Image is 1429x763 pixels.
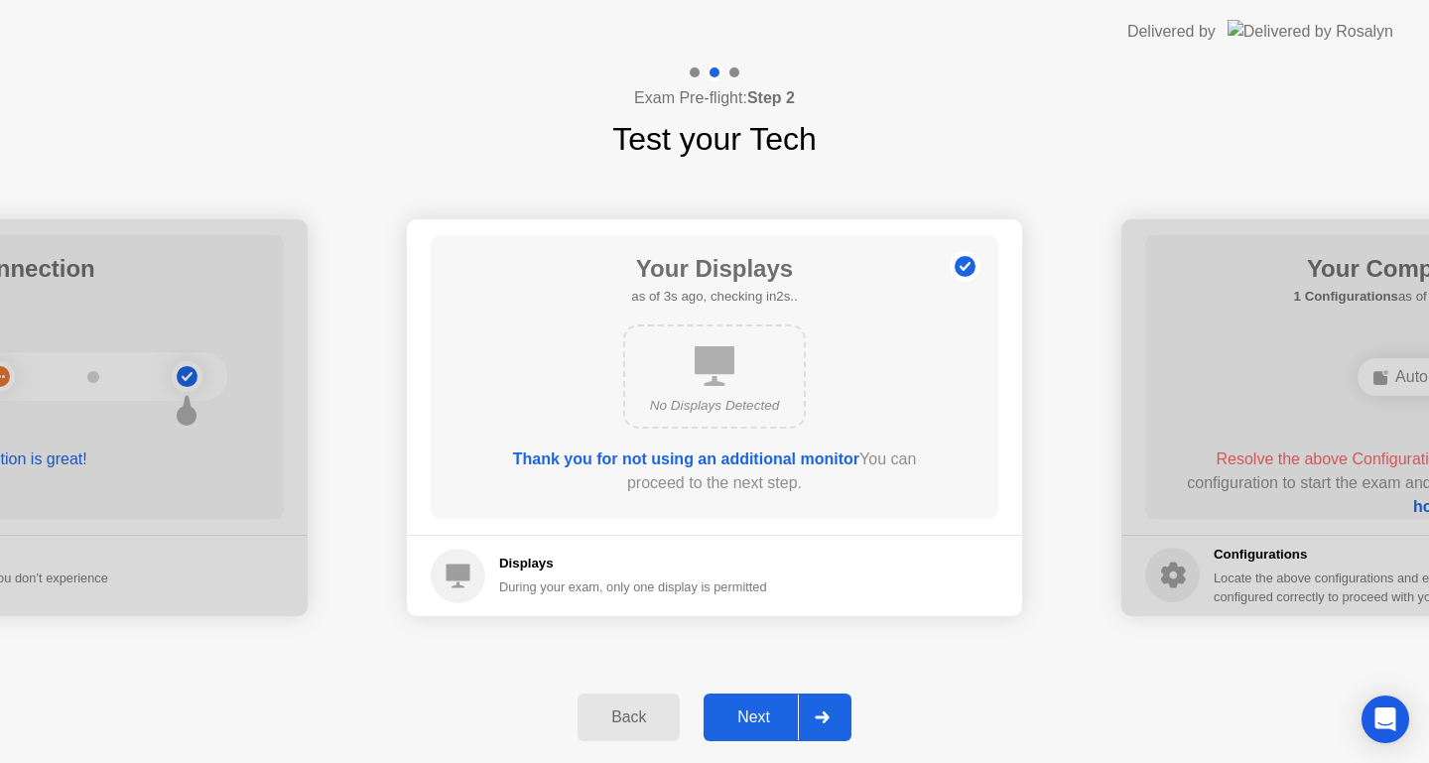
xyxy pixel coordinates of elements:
h4: Exam Pre-flight: [634,86,795,110]
button: Back [578,694,680,741]
h1: Test your Tech [612,115,817,163]
div: Open Intercom Messenger [1362,696,1409,743]
div: During your exam, only one display is permitted [499,577,767,596]
div: Back [584,708,674,726]
div: No Displays Detected [641,396,788,416]
h1: Your Displays [631,251,797,287]
b: Step 2 [747,89,795,106]
div: You can proceed to the next step. [487,447,942,495]
h5: Displays [499,554,767,573]
b: Thank you for not using an additional monitor [513,450,859,467]
h5: as of 3s ago, checking in2s.. [631,287,797,307]
button: Next [704,694,851,741]
img: Delivered by Rosalyn [1228,20,1393,43]
div: Next [710,708,798,726]
div: Delivered by [1127,20,1216,44]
